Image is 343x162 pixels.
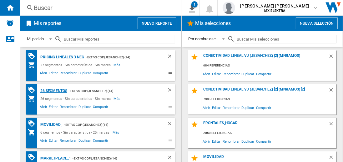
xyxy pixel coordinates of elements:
h2: Mis selecciones [194,17,232,29]
span: Abrir [39,70,48,78]
div: Por nombre asc. [189,37,217,41]
span: Más [113,129,120,136]
div: Borrar [167,121,175,129]
div: Conectividad Lineal vj (jesanchez) [2] (mnramos) [2] [202,87,329,96]
span: Más [114,95,122,102]
div: Matriz de PROMOCIONES [28,120,39,128]
div: Matriz de PROMOCIONES [28,52,39,60]
span: Compartir [92,104,109,111]
input: Buscar Mis reportes [62,35,175,43]
span: Renombrar [222,70,240,78]
span: Compartir [255,70,272,78]
span: Duplicar [78,104,92,111]
div: 6 segmentos - Sin característica - 25 marcas [39,129,113,136]
div: Borrar [328,121,336,129]
div: Borrar [328,87,336,96]
span: Duplicar [241,103,255,112]
div: Pricing lineales 3 neg [39,53,84,61]
div: 2050 referencias [202,129,337,137]
span: Abrir [39,138,48,145]
span: Duplicar [78,70,92,78]
span: Editar [48,70,59,78]
div: Mi colección [28,95,39,102]
div: Borrar [167,53,175,61]
div: 684 referencias [202,62,337,70]
div: 790 referencias [202,96,337,103]
div: 26 segmentos - Sin característica - Sin marca [39,95,114,102]
b: MX ELEKTRA [264,9,285,13]
div: FRONTALES_HOGAR [202,121,329,129]
span: Abrir [202,137,211,145]
div: Mi colección [28,129,39,136]
span: Editar [211,70,222,78]
span: Renombrar [222,137,240,145]
div: Matriz de PROMOCIONES [28,86,39,94]
span: Compartir [255,137,272,145]
div: MOVILIDAD_ [39,121,62,129]
span: Editar [48,104,59,111]
div: - EKT vs Cop (jesanchez) (14) [62,121,154,129]
span: Más [114,61,122,69]
div: 1 [191,1,198,7]
div: Buscar [34,3,165,12]
span: Abrir [202,70,211,78]
span: Editar [48,138,59,145]
span: Renombrar [222,103,240,112]
span: Editar [211,137,222,145]
h2: Mis reportes [33,17,63,29]
div: - EKT vs Cop (jesanchez) (14) [84,53,154,61]
span: Abrir [39,104,48,111]
div: Mi colección [28,61,39,69]
span: Renombrar [59,138,78,145]
button: Nueva selección [296,17,338,29]
span: Renombrar [59,70,78,78]
img: profile.jpg [223,2,235,14]
div: 26 segmentos [39,87,67,95]
span: Compartir [255,103,272,112]
span: Renombrar [59,104,78,111]
span: Compartir [92,138,109,145]
span: Duplicar [78,138,92,145]
span: Duplicar [241,137,255,145]
span: Compartir [92,70,109,78]
span: [PERSON_NAME] [PERSON_NAME] [240,3,309,9]
button: Nuevo reporte [138,17,176,29]
div: 27 segmentos - Sin característica - Sin marca [39,61,114,69]
input: Buscar Mis selecciones [235,35,336,43]
span: Editar [211,103,222,112]
img: alerts-logo.svg [6,19,14,27]
div: Borrar [167,87,175,95]
span: Abrir [202,103,211,112]
div: Conectividad Lineal vj (jesanchez) [2] (mnramos) [202,53,329,62]
div: Mi pedido [27,37,44,41]
div: Matriz de PROMOCIONES [28,154,39,161]
div: Borrar [328,53,336,62]
div: - EKT vs Cop (jesanchez) (14) [67,87,154,95]
span: Duplicar [241,70,255,78]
